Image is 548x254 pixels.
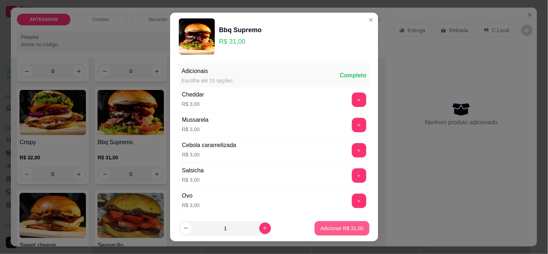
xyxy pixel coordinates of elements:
div: Ovo [182,191,200,200]
button: add [352,168,366,183]
div: Adicionais [182,67,233,76]
div: Mussarela [182,116,209,124]
div: Cebola caramelizada [182,141,236,150]
button: add [352,118,366,132]
div: Salsicha [182,166,204,175]
div: Escolha até 10 opções [182,77,233,84]
button: Close [365,14,377,26]
img: product-image [179,18,215,55]
button: add [352,92,366,107]
p: R$ 31,00 [219,36,262,47]
div: Cheddar [182,90,204,99]
button: increase-product-quantity [259,223,271,234]
button: decrease-product-quantity [180,223,192,234]
p: Adicionar R$ 31,00 [320,225,363,232]
p: R$ 3,00 [182,176,204,184]
div: Completo [340,71,367,80]
p: R$ 3,00 [182,100,204,108]
p: R$ 3,00 [182,202,200,209]
p: R$ 3,00 [182,126,209,133]
button: Adicionar R$ 31,00 [315,221,369,236]
p: R$ 3,00 [182,151,236,158]
button: add [352,194,366,208]
div: Bbq Supremo [219,25,262,35]
button: add [352,143,366,158]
